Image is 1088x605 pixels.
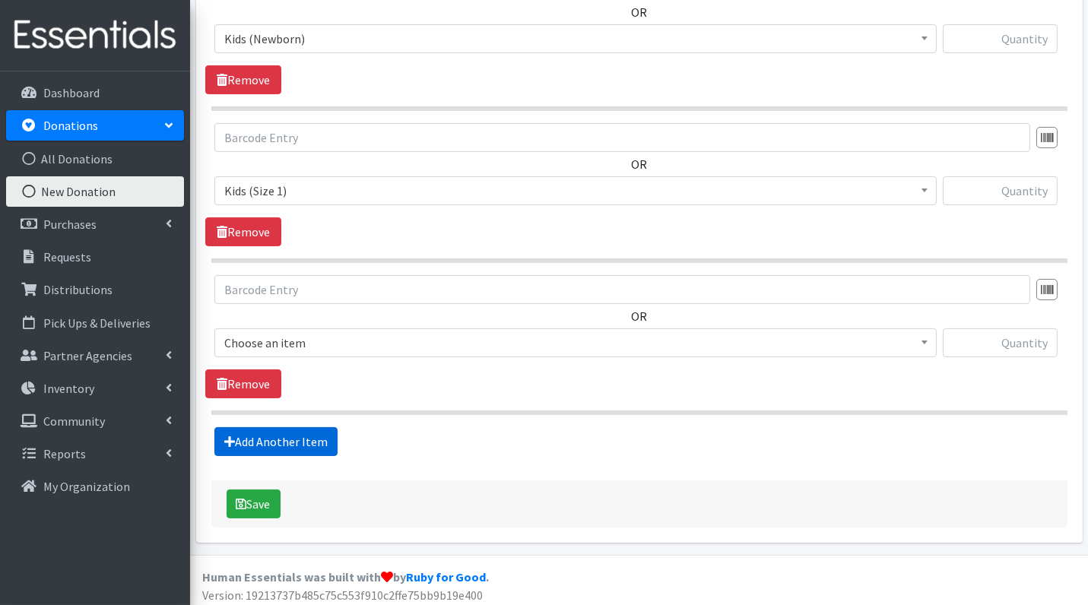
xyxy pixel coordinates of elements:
[43,446,86,461] p: Reports
[6,110,184,141] a: Donations
[205,65,281,94] a: Remove
[224,180,927,201] span: Kids (Size 1)
[6,78,184,108] a: Dashboard
[406,569,486,584] a: Ruby for Good
[43,479,130,494] p: My Organization
[214,24,937,53] span: Kids (Newborn)
[227,489,281,518] button: Save
[6,144,184,174] a: All Donations
[6,209,184,239] a: Purchases
[43,413,105,429] p: Community
[943,24,1058,53] input: Quantity
[6,308,184,338] a: Pick Ups & Deliveries
[6,439,184,469] a: Reports
[631,307,647,325] label: OR
[43,315,151,331] p: Pick Ups & Deliveries
[224,332,927,353] span: Choose an item
[214,427,338,456] a: Add Another Item
[43,282,113,297] p: Distributions
[214,123,1030,152] input: Barcode Entry
[631,155,647,173] label: OR
[943,328,1058,357] input: Quantity
[43,118,98,133] p: Donations
[224,28,927,49] span: Kids (Newborn)
[43,381,94,396] p: Inventory
[6,373,184,404] a: Inventory
[631,3,647,21] label: OR
[43,249,91,264] p: Requests
[205,217,281,246] a: Remove
[6,471,184,502] a: My Organization
[6,10,184,61] img: HumanEssentials
[205,369,281,398] a: Remove
[6,341,184,371] a: Partner Agencies
[214,176,937,205] span: Kids (Size 1)
[6,406,184,436] a: Community
[6,176,184,207] a: New Donation
[6,242,184,272] a: Requests
[43,217,97,232] p: Purchases
[43,85,100,100] p: Dashboard
[214,328,937,357] span: Choose an item
[202,569,489,584] strong: Human Essentials was built with by .
[943,176,1058,205] input: Quantity
[202,588,483,603] span: Version: 19213737b485c75c553f910c2ffe75bb9b19e400
[214,275,1030,304] input: Barcode Entry
[6,274,184,305] a: Distributions
[43,348,132,363] p: Partner Agencies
